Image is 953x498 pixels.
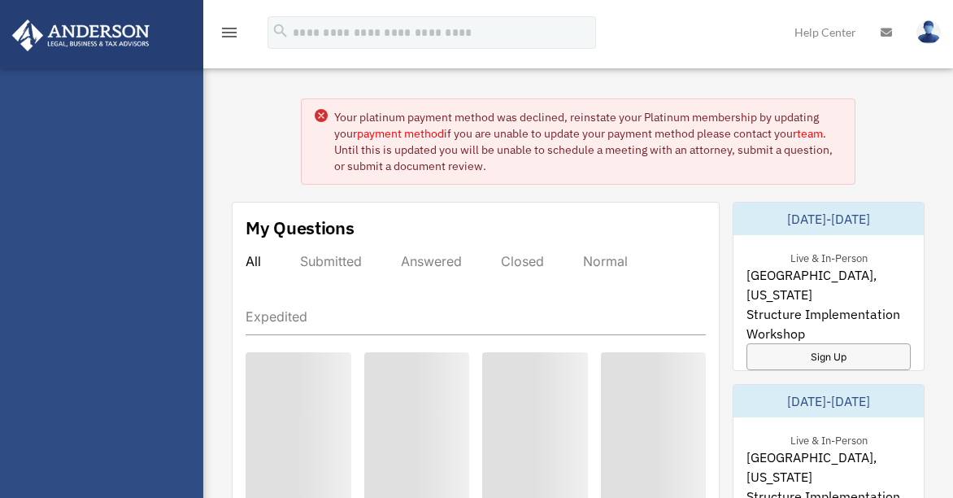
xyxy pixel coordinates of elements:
div: All [246,253,261,269]
div: Your platinum payment method was declined, reinstate your Platinum membership by updating your if... [334,109,842,174]
i: menu [220,23,239,42]
i: search [272,22,289,40]
div: Expedited [246,308,307,325]
a: menu [220,28,239,42]
a: payment method [357,126,444,141]
div: [DATE]-[DATE] [733,385,924,417]
div: My Questions [246,216,355,240]
a: Sign Up [746,343,911,370]
span: [GEOGRAPHIC_DATA], [US_STATE] [746,448,911,487]
div: Submitted [300,253,362,269]
div: Live & In-Person [777,430,881,448]
div: [DATE]-[DATE] [733,203,924,235]
div: Live & In-Person [777,248,881,265]
img: User Pic [916,20,941,44]
div: Answered [401,253,462,269]
a: team [797,126,823,141]
span: [GEOGRAPHIC_DATA], [US_STATE] [746,265,911,304]
img: Anderson Advisors Platinum Portal [7,20,154,51]
span: Structure Implementation Workshop [746,304,911,343]
div: Normal [583,253,628,269]
div: Closed [501,253,544,269]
